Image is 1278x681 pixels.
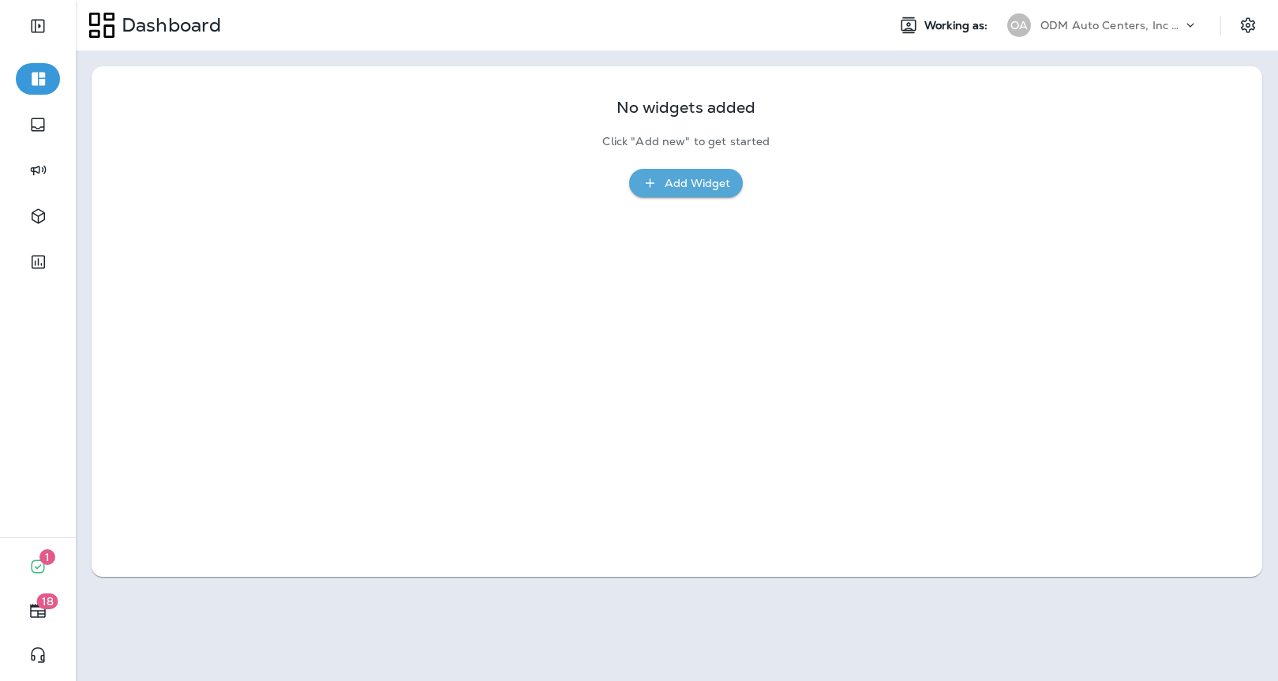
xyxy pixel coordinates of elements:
[37,593,58,609] span: 18
[16,595,60,627] button: 18
[16,10,60,42] button: Expand Sidebar
[115,13,221,37] p: Dashboard
[1040,19,1182,32] p: ODM Auto Centers, Inc DBA Jiffy Lube
[39,549,55,565] span: 1
[665,174,730,193] div: Add Widget
[617,101,755,114] p: No widgets added
[1007,13,1031,37] div: OA
[16,551,60,582] button: 1
[1234,11,1262,39] button: Settings
[629,169,743,198] button: Add Widget
[602,135,770,148] p: Click "Add new" to get started
[924,19,991,32] span: Working as:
